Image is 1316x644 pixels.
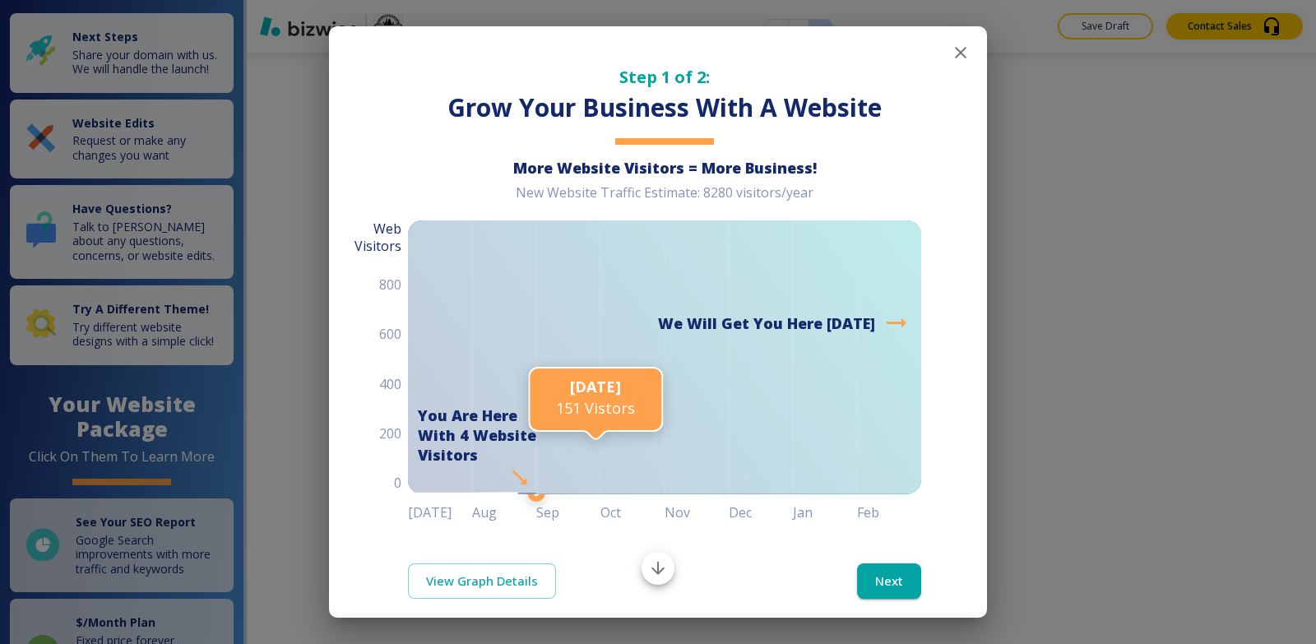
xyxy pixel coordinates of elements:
[600,501,665,524] h6: Oct
[408,158,921,178] h6: More Website Visitors = More Business!
[408,91,921,125] h3: Grow Your Business With A Website
[408,66,921,88] h5: Step 1 of 2:
[857,563,921,598] button: Next
[536,501,600,524] h6: Sep
[408,501,472,524] h6: [DATE]
[408,184,921,215] div: New Website Traffic Estimate: 8280 visitors/year
[408,563,556,598] a: View Graph Details
[729,501,793,524] h6: Dec
[665,501,729,524] h6: Nov
[472,501,536,524] h6: Aug
[793,501,857,524] h6: Jan
[642,552,674,585] button: Scroll to bottom
[857,501,921,524] h6: Feb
